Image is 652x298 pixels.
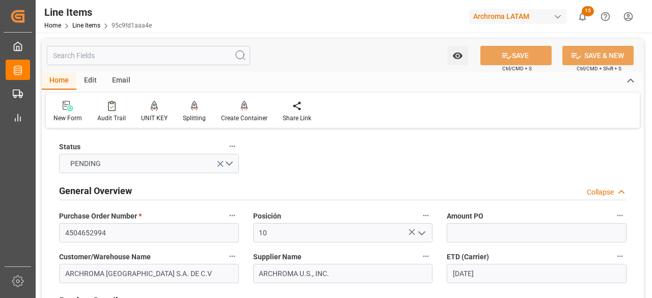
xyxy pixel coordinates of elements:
button: Posición [419,209,432,222]
button: open menu [414,225,429,241]
div: Line Items [44,5,152,20]
button: open menu [59,154,239,173]
span: Status [59,142,80,152]
input: Search Fields [47,46,250,65]
button: Archroma LATAM [469,7,571,26]
div: Edit [76,72,104,90]
button: Status [226,140,239,153]
span: Supplier Name [253,252,302,262]
div: Collapse [587,187,614,198]
div: New Form [53,114,82,123]
a: Line Items [72,22,100,29]
span: Ctrl/CMD + Shift + S [577,65,621,72]
h2: General Overview [59,184,132,198]
div: Archroma LATAM [469,9,567,24]
button: SAVE & NEW [562,46,634,65]
span: Amount PO [447,211,483,222]
button: show 15 new notifications [571,5,594,28]
input: Type to search/select [253,223,433,242]
div: Splitting [183,114,206,123]
span: Posición [253,211,281,222]
button: Customer/Warehouse Name [226,250,239,263]
span: Purchase Order Number [59,211,142,222]
span: 15 [582,6,594,16]
span: Ctrl/CMD + S [502,65,532,72]
button: ETD (Carrier) [613,250,627,263]
button: Amount PO [613,209,627,222]
button: Supplier Name [419,250,432,263]
input: DD.MM.YYYY [447,264,627,283]
div: UNIT KEY [141,114,168,123]
button: SAVE [480,46,552,65]
div: Home [42,72,76,90]
a: Home [44,22,61,29]
span: PENDING [65,158,106,169]
span: ETD (Carrier) [447,252,489,262]
div: Create Container [221,114,267,123]
button: Purchase Order Number * [226,209,239,222]
button: open menu [447,46,468,65]
div: Audit Trail [97,114,126,123]
button: Help Center [594,5,617,28]
span: Customer/Warehouse Name [59,252,151,262]
div: Share Link [283,114,311,123]
div: Email [104,72,138,90]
